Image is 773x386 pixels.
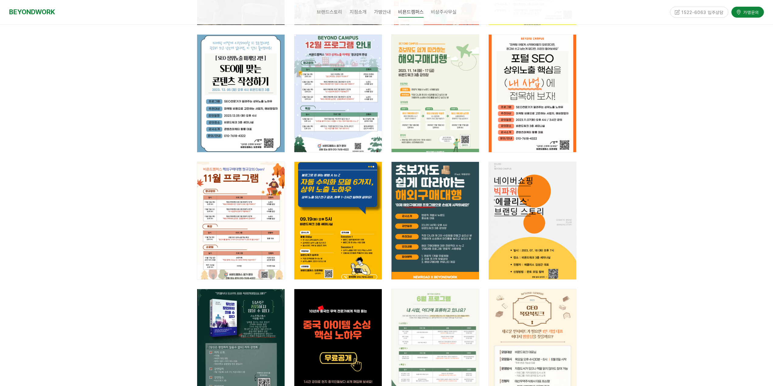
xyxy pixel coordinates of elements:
a: 비상주사무실 [427,5,460,20]
span: 지점소개 [350,9,367,15]
span: 브랜드스토리 [317,9,342,15]
a: 비욘드캠퍼스 [395,5,427,20]
span: 비상주사무실 [431,9,457,15]
span: 가맹안내 [374,9,391,15]
a: BEYONDWORK [9,6,55,18]
a: 브랜드스토리 [313,5,346,20]
span: 비욘드캠퍼스 [398,7,424,18]
a: 가맹안내 [370,5,395,20]
span: 가맹문의 [741,9,759,15]
a: 가맹문의 [731,7,764,17]
a: 지점소개 [346,5,370,20]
